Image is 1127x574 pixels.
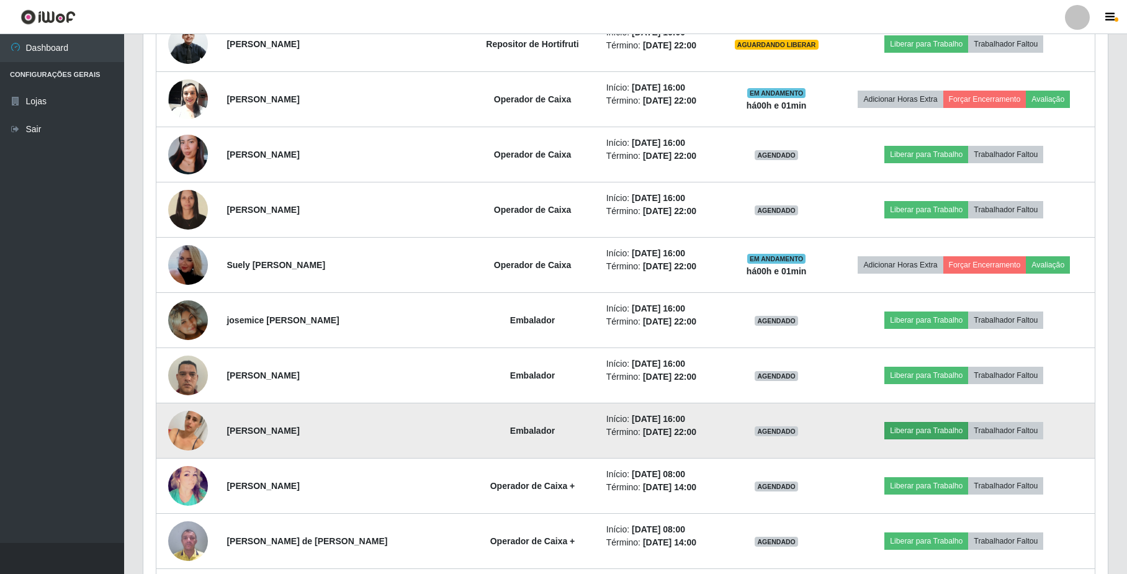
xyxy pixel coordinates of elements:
span: AGENDADO [755,482,798,491]
button: Adicionar Horas Extra [858,256,943,274]
time: [DATE] 16:00 [632,138,685,148]
li: Início: [606,81,712,94]
span: EM ANDAMENTO [747,88,806,98]
time: [DATE] 16:00 [632,193,685,203]
li: Término: [606,150,712,163]
button: Forçar Encerramento [943,91,1026,108]
img: 1734563088725.jpeg [168,514,208,567]
strong: Operador de Caixa + [490,536,575,546]
time: [DATE] 16:00 [632,83,685,92]
strong: [PERSON_NAME] [227,426,299,436]
time: [DATE] 16:00 [632,414,685,424]
li: Término: [606,481,712,494]
button: Liberar para Trabalho [884,146,968,163]
strong: josemice [PERSON_NAME] [227,315,339,325]
img: 1743427622998.jpeg [168,119,208,190]
button: Liberar para Trabalho [884,312,968,329]
span: AGENDADO [755,371,798,381]
strong: Embalador [510,370,555,380]
li: Término: [606,426,712,439]
strong: [PERSON_NAME] [227,94,299,104]
time: [DATE] 08:00 [632,469,685,479]
button: Liberar para Trabalho [884,532,968,550]
img: CoreUI Logo [20,9,76,25]
img: 1625782717345.jpeg [168,23,208,66]
time: [DATE] 22:00 [643,206,696,216]
strong: [PERSON_NAME] [227,39,299,49]
img: 1754941954755.jpeg [168,395,208,466]
img: 1598866679921.jpeg [168,457,208,516]
button: Liberar para Trabalho [884,422,968,439]
li: Término: [606,205,712,218]
strong: Embalador [510,315,555,325]
button: Trabalhador Faltou [968,422,1043,439]
span: AGENDADO [755,426,798,436]
strong: [PERSON_NAME] [227,481,299,491]
img: 1749871315996.jpeg [168,183,208,237]
li: Término: [606,536,712,549]
strong: há 00 h e 01 min [747,266,807,276]
strong: Repositor de Hortifruti [486,39,578,49]
span: AGENDADO [755,150,798,160]
li: Início: [606,523,712,536]
button: Liberar para Trabalho [884,477,968,495]
strong: Operador de Caixa + [490,481,575,491]
strong: [PERSON_NAME] de [PERSON_NAME] [227,536,387,546]
strong: [PERSON_NAME] [227,150,299,159]
time: [DATE] 22:00 [643,316,696,326]
strong: Operador de Caixa [494,94,572,104]
strong: Operador de Caixa [494,260,572,270]
span: EM ANDAMENTO [747,254,806,264]
time: [DATE] 08:00 [632,524,685,534]
li: Início: [606,468,712,481]
button: Avaliação [1026,256,1070,274]
img: 1699378278250.jpeg [168,73,208,125]
img: 1752965454112.jpeg [168,230,208,300]
li: Término: [606,39,712,52]
li: Início: [606,302,712,315]
strong: [PERSON_NAME] [227,205,299,215]
li: Início: [606,247,712,260]
li: Início: [606,413,712,426]
span: AGENDADO [755,316,798,326]
button: Trabalhador Faltou [968,532,1043,550]
time: [DATE] 16:00 [632,359,685,369]
time: [DATE] 14:00 [643,537,696,547]
button: Trabalhador Faltou [968,367,1043,384]
time: [DATE] 22:00 [643,151,696,161]
li: Início: [606,357,712,370]
strong: [PERSON_NAME] [227,370,299,380]
button: Forçar Encerramento [943,256,1026,274]
button: Trabalhador Faltou [968,477,1043,495]
li: Término: [606,260,712,273]
button: Trabalhador Faltou [968,146,1043,163]
strong: Operador de Caixa [494,150,572,159]
time: [DATE] 14:00 [643,482,696,492]
time: [DATE] 16:00 [632,303,685,313]
strong: Embalador [510,426,555,436]
button: Liberar para Trabalho [884,35,968,53]
button: Trabalhador Faltou [968,312,1043,329]
button: Trabalhador Faltou [968,35,1043,53]
span: AGUARDANDO LIBERAR [735,40,819,50]
li: Término: [606,315,712,328]
li: Término: [606,370,712,383]
time: [DATE] 22:00 [643,372,696,382]
li: Término: [606,94,712,107]
button: Liberar para Trabalho [884,201,968,218]
time: [DATE] 22:00 [643,96,696,105]
strong: Operador de Caixa [494,205,572,215]
button: Avaliação [1026,91,1070,108]
time: [DATE] 22:00 [643,427,696,437]
time: [DATE] 16:00 [632,248,685,258]
img: 1741955562946.jpeg [168,285,208,356]
img: 1749663581820.jpeg [168,349,208,401]
strong: há 00 h e 01 min [747,101,807,110]
span: AGENDADO [755,537,798,547]
time: [DATE] 22:00 [643,40,696,50]
button: Trabalhador Faltou [968,201,1043,218]
li: Início: [606,192,712,205]
time: [DATE] 22:00 [643,261,696,271]
button: Adicionar Horas Extra [858,91,943,108]
span: AGENDADO [755,205,798,215]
